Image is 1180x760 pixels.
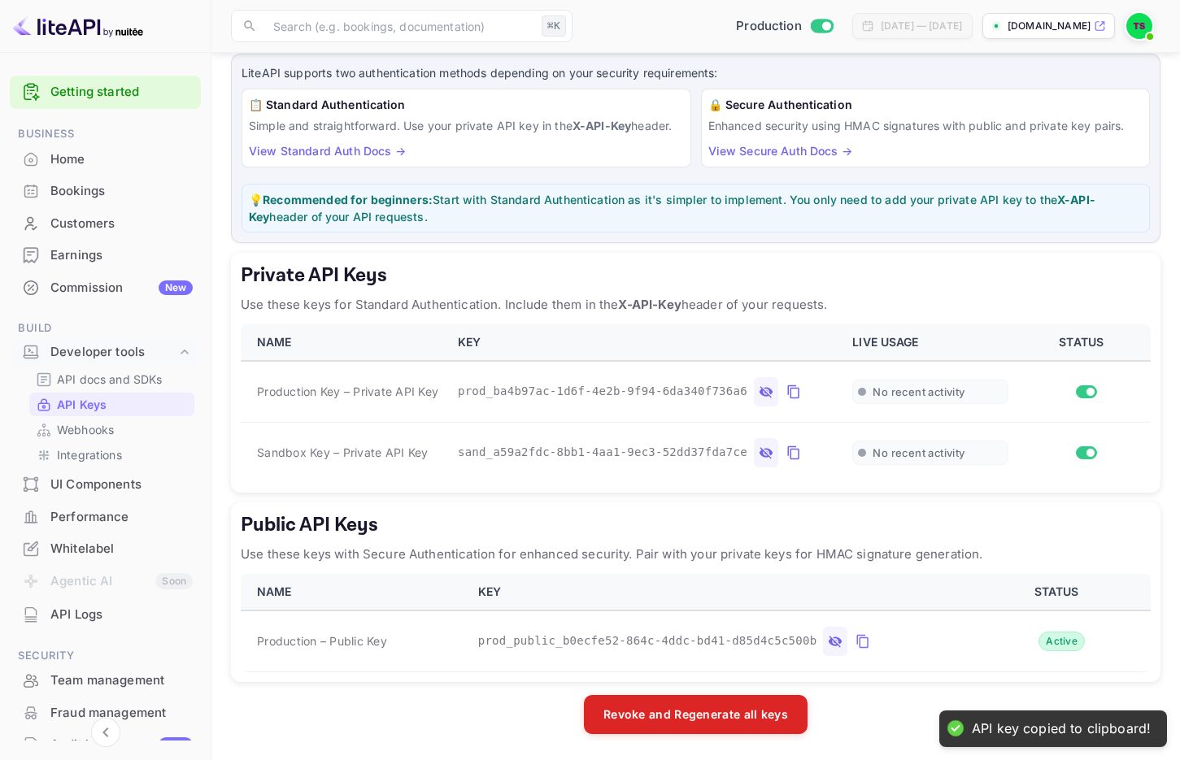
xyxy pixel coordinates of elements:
[241,512,1151,538] h5: Public API Keys
[10,697,201,727] a: Fraud management
[458,383,747,400] span: prod_ba4b97ac-1d6f-4e2b-9f94-6da340f736a6
[873,446,964,460] span: No recent activity
[10,502,201,532] a: Performance
[29,393,194,416] div: API Keys
[159,737,193,752] div: New
[57,446,122,463] p: Integrations
[91,718,120,747] button: Collapse navigation
[10,208,201,240] div: Customers
[50,246,193,265] div: Earnings
[241,574,1151,672] table: public api keys table
[468,574,969,610] th: KEY
[10,729,201,759] a: Audit logsNew
[736,17,802,36] span: Production
[50,606,193,624] div: API Logs
[29,418,194,441] div: Webhooks
[50,540,193,558] div: Whitelabel
[881,19,962,33] div: [DATE] — [DATE]
[10,176,201,207] div: Bookings
[241,574,468,610] th: NAME
[478,632,817,649] span: prod_public_b0ecfe52-864c-4ddc-bd41-d85d4c5c500b
[10,319,201,337] span: Build
[10,176,201,206] a: Bookings
[36,446,188,463] a: Integrations
[10,240,201,271] div: Earnings
[10,469,201,499] a: UI Components
[10,338,201,367] div: Developer tools
[57,371,163,388] p: API docs and SDKs
[10,76,201,109] div: Getting started
[36,371,188,388] a: API docs and SDKs
[249,144,406,158] a: View Standard Auth Docs →
[263,10,535,42] input: Search (e.g. bookings, documentation)
[29,367,194,391] div: API docs and SDKs
[50,279,193,297] div: Commission
[50,150,193,169] div: Home
[10,697,201,729] div: Fraud management
[972,720,1151,737] div: API key copied to clipboard!
[50,182,193,201] div: Bookings
[1018,324,1151,361] th: STATUS
[57,421,114,438] p: Webhooks
[249,117,684,134] p: Simple and straightforward. Use your private API key in the header.
[257,444,428,461] span: Sandbox Key – Private API Key
[843,324,1018,361] th: LIVE USAGE
[708,117,1143,134] p: Enhanced security using HMAC signatures with public and private key pairs.
[969,574,1151,610] th: STATUS
[242,64,1150,82] p: LiteAPI supports two authentication methods depending on your security requirements:
[708,96,1143,114] h6: 🔒 Secure Authentication
[458,444,747,461] span: sand_a59a2fdc-8bb1-4aa1-9ec3-52dd37fda7ce
[241,295,1151,315] p: Use these keys for Standard Authentication. Include them in the header of your requests.
[241,324,1151,483] table: private api keys table
[1126,13,1152,39] img: Teddie Scott
[873,385,964,399] span: No recent activity
[50,215,193,233] div: Customers
[249,96,684,114] h6: 📋 Standard Authentication
[10,144,201,176] div: Home
[708,144,852,158] a: View Secure Auth Docs →
[50,508,193,527] div: Performance
[159,280,193,295] div: New
[10,240,201,270] a: Earnings
[10,125,201,143] span: Business
[573,119,631,132] strong: X-API-Key
[10,665,201,695] a: Team management
[50,476,193,494] div: UI Components
[263,193,433,206] strong: Recommended for beginners:
[241,324,448,361] th: NAME
[50,736,193,754] div: Audit logs
[10,208,201,238] a: Customers
[257,383,438,400] span: Production Key – Private API Key
[10,599,201,631] div: API Logs
[50,671,193,690] div: Team management
[10,665,201,697] div: Team management
[50,343,176,362] div: Developer tools
[618,297,681,312] strong: X-API-Key
[50,83,193,102] a: Getting started
[584,695,808,734] button: Revoke and Regenerate all keys
[10,144,201,174] a: Home
[542,15,566,37] div: ⌘K
[448,324,843,361] th: KEY
[241,545,1151,564] p: Use these keys with Secure Authentication for enhanced security. Pair with your private keys for ...
[249,193,1095,224] strong: X-API-Key
[257,632,387,649] span: Production – Public Key
[10,533,201,563] a: Whitelabel
[36,421,188,438] a: Webhooks
[36,396,188,413] a: API Keys
[729,17,839,36] div: Switch to Sandbox mode
[13,13,143,39] img: LiteAPI logo
[10,502,201,533] div: Performance
[1008,19,1091,33] p: [DOMAIN_NAME]
[10,272,201,304] div: CommissionNew
[50,704,193,723] div: Fraud management
[10,647,201,665] span: Security
[241,263,1151,289] h5: Private API Keys
[10,272,201,302] a: CommissionNew
[57,396,107,413] p: API Keys
[10,533,201,565] div: Whitelabel
[29,443,194,467] div: Integrations
[10,599,201,629] a: API Logs
[249,191,1143,225] p: 💡 Start with Standard Authentication as it's simpler to implement. You only need to add your priv...
[1038,632,1085,651] div: Active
